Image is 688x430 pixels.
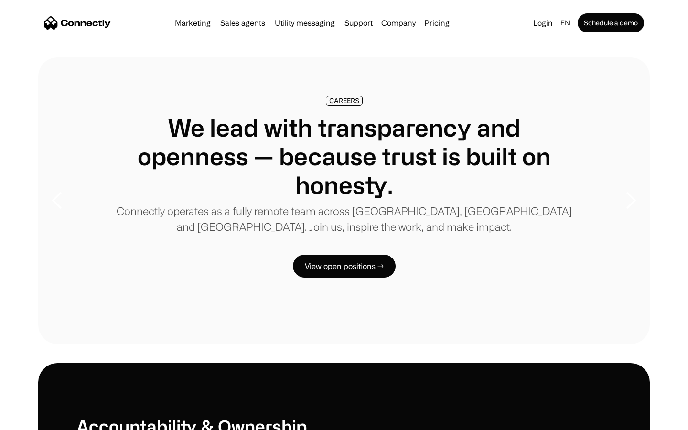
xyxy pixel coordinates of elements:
a: Support [341,19,376,27]
div: Company [381,16,416,30]
h1: We lead with transparency and openness — because trust is built on honesty. [115,113,573,199]
a: Sales agents [216,19,269,27]
p: Connectly operates as a fully remote team across [GEOGRAPHIC_DATA], [GEOGRAPHIC_DATA] and [GEOGRA... [115,203,573,235]
a: Utility messaging [271,19,339,27]
a: Schedule a demo [578,13,644,32]
a: Pricing [420,19,453,27]
div: en [560,16,570,30]
a: Marketing [171,19,215,27]
aside: Language selected: English [10,412,57,427]
div: CAREERS [329,97,359,104]
a: View open positions → [293,255,396,278]
a: Login [529,16,557,30]
ul: Language list [19,413,57,427]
